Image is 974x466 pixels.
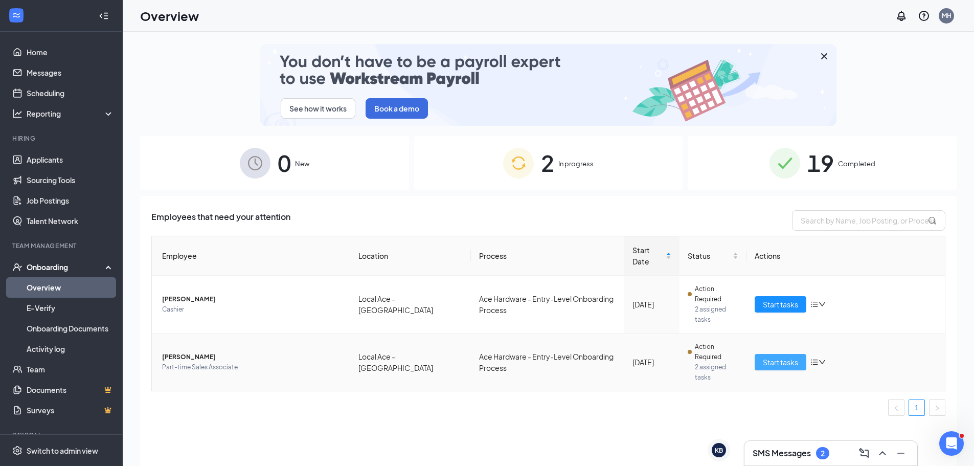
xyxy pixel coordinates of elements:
span: left [893,405,899,411]
a: Messages [27,62,114,83]
span: down [819,359,826,366]
div: Switch to admin view [27,446,98,456]
svg: WorkstreamLogo [11,10,21,20]
svg: Settings [12,446,22,456]
div: [DATE] [632,357,672,368]
div: Onboarding [27,262,105,272]
button: right [929,400,945,416]
div: 2 [821,449,825,458]
a: Overview [27,277,114,298]
td: Ace Hardware - Entry-Level Onboarding Process [471,276,624,334]
svg: UserCheck [12,262,22,272]
svg: Analysis [12,108,22,119]
a: DocumentsCrown [27,380,114,400]
a: E-Verify [27,298,114,318]
iframe: Intercom live chat [939,431,964,456]
svg: Notifications [895,10,908,22]
span: In progress [558,159,594,169]
span: Employees that need your attention [151,210,290,231]
span: 2 assigned tasks [695,304,738,325]
a: SurveysCrown [27,400,114,420]
button: Minimize [893,445,909,461]
button: Book a demo [366,98,428,119]
span: Part-time Sales Associate [162,362,342,372]
button: See how it works [281,98,355,119]
h1: Overview [140,7,199,25]
span: [PERSON_NAME] [162,294,342,304]
th: Process [471,236,624,276]
span: 2 assigned tasks [695,362,738,383]
span: Status [688,250,731,261]
img: payroll-small.gif [260,44,836,126]
td: Local Ace - [GEOGRAPHIC_DATA] [350,276,471,334]
div: MH [942,11,952,20]
span: [PERSON_NAME] [162,352,342,362]
a: Onboarding Documents [27,318,114,339]
li: Next Page [929,400,945,416]
li: Previous Page [888,400,904,416]
a: Sourcing Tools [27,170,114,190]
svg: ComposeMessage [858,447,870,459]
svg: ChevronUp [876,447,889,459]
a: Home [27,42,114,62]
div: Reporting [27,108,115,119]
th: Status [679,236,746,276]
button: Start tasks [755,354,806,370]
div: [DATE] [632,299,672,310]
span: down [819,301,826,308]
th: Actions [746,236,945,276]
a: Activity log [27,339,114,359]
span: 2 [541,145,554,181]
span: bars [810,358,819,366]
svg: Collapse [99,11,109,21]
h3: SMS Messages [753,448,811,459]
li: 1 [909,400,925,416]
th: Employee [152,236,350,276]
button: ChevronUp [874,445,891,461]
span: bars [810,300,819,308]
div: Hiring [12,134,112,143]
span: Cashier [162,304,342,315]
a: Scheduling [27,83,114,103]
svg: Cross [818,50,830,62]
a: Job Postings [27,190,114,211]
td: Local Ace - [GEOGRAPHIC_DATA] [350,334,471,391]
input: Search by Name, Job Posting, or Process [792,210,945,231]
span: New [295,159,309,169]
span: Start tasks [763,357,798,368]
span: 0 [278,145,291,181]
button: ComposeMessage [856,445,872,461]
button: Start tasks [755,296,806,313]
a: Applicants [27,149,114,170]
a: Talent Network [27,211,114,231]
div: Team Management [12,241,112,250]
span: Start tasks [763,299,798,310]
svg: QuestionInfo [918,10,930,22]
a: Team [27,359,114,380]
span: 19 [807,145,834,181]
span: Start Date [632,245,664,267]
svg: Minimize [895,447,907,459]
div: Payroll [12,431,112,439]
span: right [934,405,940,411]
span: Action Required [695,284,739,304]
th: Location [350,236,471,276]
span: Action Required [695,342,739,362]
a: 1 [909,400,924,415]
div: KB [715,446,723,455]
td: Ace Hardware - Entry-Level Onboarding Process [471,334,624,391]
span: Completed [838,159,875,169]
button: left [888,400,904,416]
